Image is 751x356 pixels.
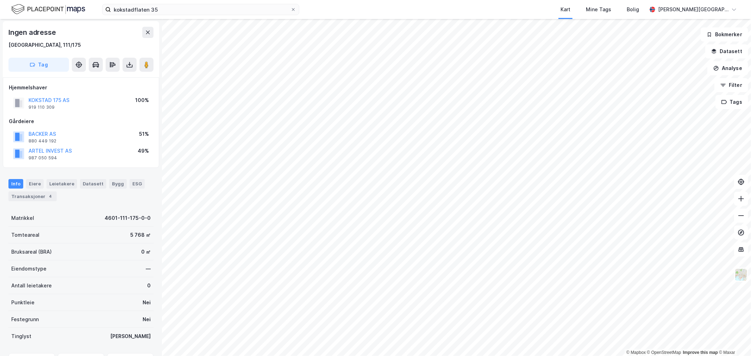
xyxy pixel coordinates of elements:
a: Mapbox [626,350,646,355]
div: Hjemmelshaver [9,83,153,92]
div: 880 449 192 [29,138,56,144]
div: Ingen adresse [8,27,57,38]
div: Festegrunn [11,315,39,324]
div: Eiendomstype [11,265,46,273]
div: Gårdeiere [9,117,153,126]
div: 4601-111-175-0-0 [105,214,151,222]
button: Analyse [707,61,748,75]
input: Søk på adresse, matrikkel, gårdeiere, leietakere eller personer [111,4,290,15]
div: 4 [47,193,54,200]
div: [GEOGRAPHIC_DATA], 111/175 [8,41,81,49]
div: Transaksjoner [8,191,57,201]
a: Improve this map [683,350,718,355]
div: [PERSON_NAME][GEOGRAPHIC_DATA] [658,5,728,14]
button: Tags [715,95,748,109]
div: 0 [147,281,151,290]
div: Tomteareal [11,231,39,239]
div: 100% [135,96,149,104]
button: Bokmerker [701,27,748,42]
div: Eiere [26,179,44,188]
a: OpenStreetMap [647,350,681,355]
div: 51% [139,130,149,138]
div: Bruksareal (BRA) [11,248,52,256]
div: — [146,265,151,273]
div: Bolig [627,5,639,14]
img: logo.f888ab2527a4732fd821a326f86c7f29.svg [11,3,85,15]
img: Z [734,268,748,281]
div: 919 110 309 [29,104,55,110]
button: Datasett [705,44,748,58]
div: 5 768 ㎡ [130,231,151,239]
div: Punktleie [11,298,35,307]
div: 987 050 594 [29,155,57,161]
iframe: Chat Widget [716,322,751,356]
div: Matrikkel [11,214,34,222]
div: Nei [143,315,151,324]
div: [PERSON_NAME] [110,332,151,341]
div: Kart [561,5,570,14]
div: Mine Tags [586,5,611,14]
div: Nei [143,298,151,307]
div: Bygg [109,179,127,188]
div: 49% [138,147,149,155]
div: Leietakere [46,179,77,188]
div: Datasett [80,179,106,188]
button: Tag [8,58,69,72]
div: Info [8,179,23,188]
div: Tinglyst [11,332,31,341]
div: ESG [130,179,145,188]
div: 0 ㎡ [141,248,151,256]
div: Antall leietakere [11,281,52,290]
button: Filter [714,78,748,92]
